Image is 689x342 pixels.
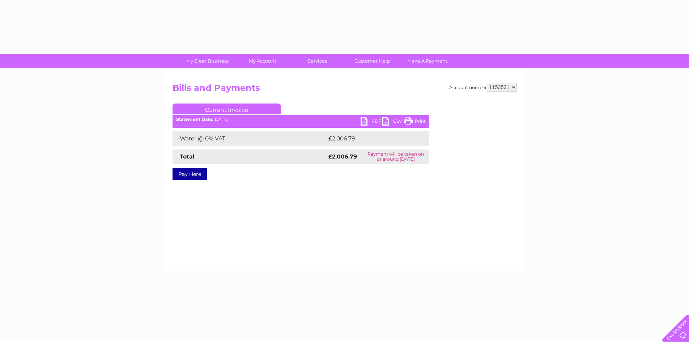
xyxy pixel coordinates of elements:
[180,153,195,160] strong: Total
[327,131,418,146] td: £2,006.79
[397,54,457,68] a: Make A Payment
[173,131,327,146] td: Water @ 0% VAT
[173,117,429,122] div: [DATE]
[449,83,517,92] div: Account number
[382,117,404,127] a: CSV
[328,153,357,160] strong: £2,006.79
[178,54,237,68] a: My Clear Business
[361,117,382,127] a: PDF
[362,149,429,164] td: Payment will be taken on or around [DATE]
[288,54,347,68] a: Services
[343,54,402,68] a: Customer Help
[173,83,517,97] h2: Bills and Payments
[404,117,426,127] a: Print
[233,54,292,68] a: My Account
[173,168,207,180] a: Pay Here
[176,117,213,122] b: Statement Date:
[173,104,281,114] a: Current Invoice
